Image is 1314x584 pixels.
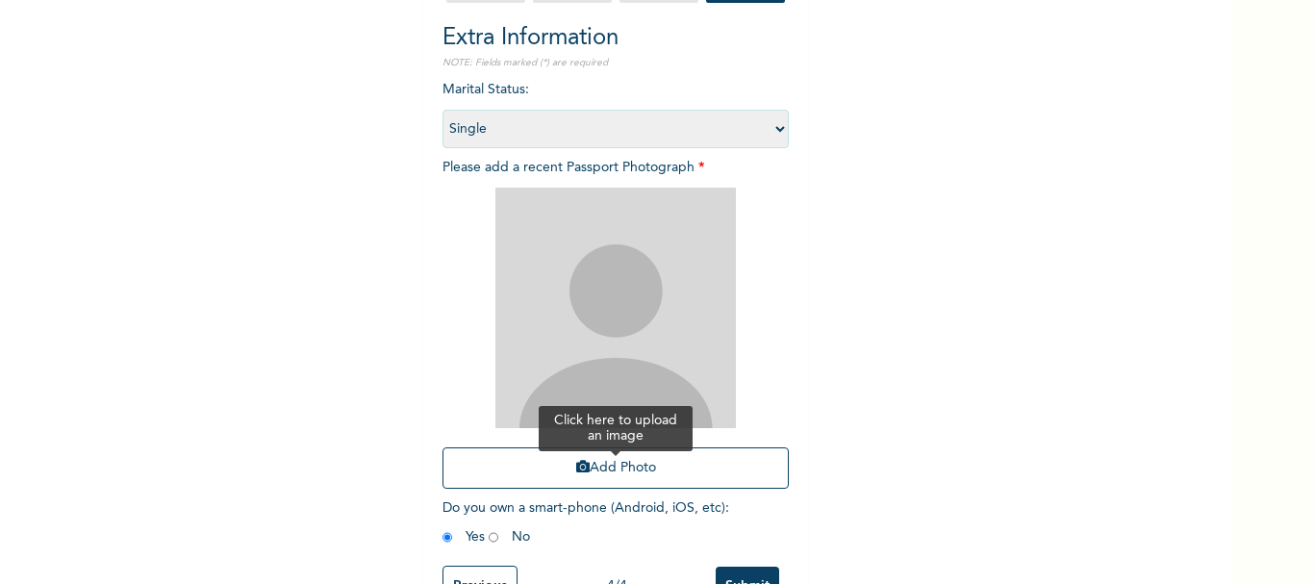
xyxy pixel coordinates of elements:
[442,56,789,70] p: NOTE: Fields marked (*) are required
[442,21,789,56] h2: Extra Information
[495,188,736,428] img: Crop
[442,447,789,489] button: Add Photo
[442,501,729,544] span: Do you own a smart-phone (Android, iOS, etc) : Yes No
[442,83,789,136] span: Marital Status :
[442,161,789,498] span: Please add a recent Passport Photograph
